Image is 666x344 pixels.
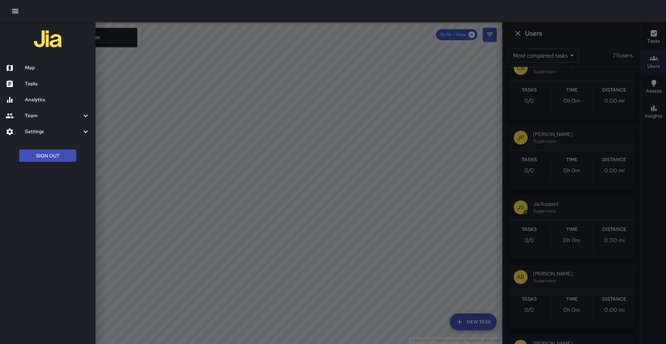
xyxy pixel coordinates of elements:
[34,25,62,53] img: jia-logo
[25,112,82,120] h6: Team
[25,96,90,104] h6: Analytics
[25,80,90,88] h6: Tasks
[25,128,82,136] h6: Settings
[19,149,76,162] button: Sign Out
[25,64,90,72] h6: Map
